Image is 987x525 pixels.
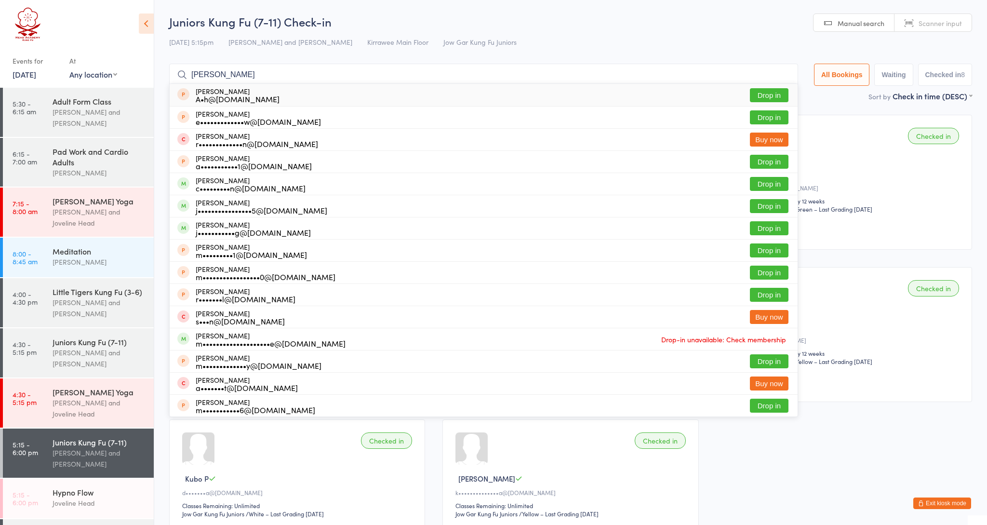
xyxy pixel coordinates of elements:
div: Hypno Flow [53,487,146,498]
div: [PERSON_NAME] [196,243,307,258]
button: Checked in8 [918,64,973,86]
div: [PERSON_NAME] and [PERSON_NAME] [53,107,146,129]
div: Checked in [908,128,959,144]
div: [PERSON_NAME] [196,132,318,148]
div: Checked in [908,280,959,296]
div: m•••••••••1@[DOMAIN_NAME] [196,251,307,258]
button: All Bookings [814,64,870,86]
div: v••••••8@[DOMAIN_NAME] [729,336,962,344]
div: Any location [69,69,117,80]
div: Checked in [635,432,686,449]
input: Search [169,64,798,86]
button: Drop in [750,243,788,257]
span: Kubo P [185,473,209,484]
span: [PERSON_NAME] and [PERSON_NAME] [228,37,352,47]
div: k••••••••••••••a@[DOMAIN_NAME] [455,488,688,497]
div: m•••••••••••6@[DOMAIN_NAME] [196,406,315,414]
div: [PERSON_NAME] [196,354,321,369]
div: [PERSON_NAME] and [PERSON_NAME] [53,347,146,369]
button: Drop in [750,155,788,169]
div: j••••••••••••••••5@[DOMAIN_NAME] [196,206,327,214]
div: [PERSON_NAME] [196,398,315,414]
div: [PERSON_NAME] [196,87,280,103]
a: 7:15 -8:00 am[PERSON_NAME] Yoga[PERSON_NAME] and Joveline Head [3,188,154,237]
div: Classes Remaining: Unlimited [182,501,415,510]
button: Drop in [750,110,788,124]
div: [PERSON_NAME] and [PERSON_NAME] [53,447,146,470]
button: Buy now [750,133,788,147]
div: Adult Form Class [53,96,146,107]
a: 5:15 -6:00 pmJuniors Kung Fu (7-11)[PERSON_NAME] and [PERSON_NAME] [3,429,154,478]
div: [PERSON_NAME] and Joveline Head [53,206,146,229]
div: m•••••••••••••y@[DOMAIN_NAME] [196,362,321,369]
div: [PERSON_NAME] Yoga [53,196,146,206]
time: 4:30 - 5:15 pm [13,390,37,406]
div: Juniors Kung Fu (7-11) [53,437,146,447]
div: [PERSON_NAME] [53,256,146,268]
time: 5:15 - 6:00 pm [13,441,38,456]
time: 4:00 - 4:30 pm [13,290,38,306]
div: [PERSON_NAME] [196,287,295,303]
time: 5:15 - 6:00 pm [13,491,38,506]
div: Checked in [361,432,412,449]
div: Joveline Head [53,498,146,509]
div: [PERSON_NAME] [196,265,335,281]
span: Manual search [838,18,884,28]
span: / Yellow – Last Grading [DATE] [519,510,599,518]
div: Jow Gar Kung Fu Juniors [182,510,244,518]
button: Drop in [750,199,788,213]
div: m•••••••••••••••••0@[DOMAIN_NAME] [196,273,335,281]
img: Head Academy Kung Fu [10,7,46,43]
a: 4:00 -4:30 pmLittle Tigers Kung Fu (3-6)[PERSON_NAME] and [PERSON_NAME] [3,278,154,327]
div: 4••••••••••d@[DOMAIN_NAME] [729,184,962,192]
div: Classes Remaining: 2 every 12 weeks [729,197,962,205]
div: At [69,53,117,69]
div: A•h@[DOMAIN_NAME] [196,95,280,103]
div: Check in time (DESC) [893,91,972,101]
div: [PERSON_NAME] [196,199,327,214]
time: 6:15 - 7:00 am [13,150,37,165]
div: e•••••••••••••w@[DOMAIN_NAME] [196,118,321,125]
button: Drop in [750,266,788,280]
button: Drop in [750,399,788,413]
a: [DATE] [13,69,36,80]
span: [DATE] 5:15pm [169,37,213,47]
time: 7:15 - 8:00 am [13,200,38,215]
div: Classes Remaining: 3 every 12 weeks [729,349,962,357]
button: Exit kiosk mode [913,498,971,509]
h2: Juniors Kung Fu (7-11) Check-in [169,13,972,29]
button: Waiting [874,64,913,86]
div: [PERSON_NAME] [196,332,346,347]
div: [PERSON_NAME] [196,110,321,125]
div: [PERSON_NAME] [196,310,285,325]
div: [PERSON_NAME] [53,167,146,178]
div: Classes Remaining: Unlimited [455,501,688,510]
div: [PERSON_NAME] and Joveline Head [53,397,146,419]
span: Scanner input [919,18,962,28]
a: 4:30 -5:15 pmJuniors Kung Fu (7-11)[PERSON_NAME] and [PERSON_NAME] [3,328,154,377]
span: / White – Last Grading [DATE] [246,510,324,518]
div: a•••••••••••1@[DOMAIN_NAME] [196,162,312,170]
span: Jow Gar Kung Fu Juniors [443,37,517,47]
div: Jow Gar Kung Fu Juniors [455,510,518,518]
div: Meditation [53,246,146,256]
div: r•••••••l@[DOMAIN_NAME] [196,295,295,303]
div: Little Tigers Kung Fu (3-6) [53,286,146,297]
button: Buy now [750,377,788,390]
button: Drop in [750,177,788,191]
a: 5:30 -6:15 amAdult Form Class[PERSON_NAME] and [PERSON_NAME] [3,88,154,137]
button: Drop in [750,88,788,102]
button: Drop in [750,288,788,302]
div: s•••n@[DOMAIN_NAME] [196,317,285,325]
div: [PERSON_NAME] [196,376,298,391]
button: Drop in [750,221,788,235]
div: [PERSON_NAME] and [PERSON_NAME] [53,297,146,319]
a: 6:15 -7:00 amPad Work and Cardio Adults[PERSON_NAME] [3,138,154,187]
time: 4:30 - 5:15 pm [13,340,37,356]
div: [PERSON_NAME] Yoga [53,387,146,397]
span: Kirrawee Main Floor [367,37,428,47]
div: d•••••••a@[DOMAIN_NAME] [182,488,415,497]
span: [PERSON_NAME] [458,473,515,484]
a: 5:15 -6:00 pmHypno FlowJoveline Head [3,479,154,518]
a: 8:00 -8:45 amMeditation[PERSON_NAME] [3,238,154,277]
